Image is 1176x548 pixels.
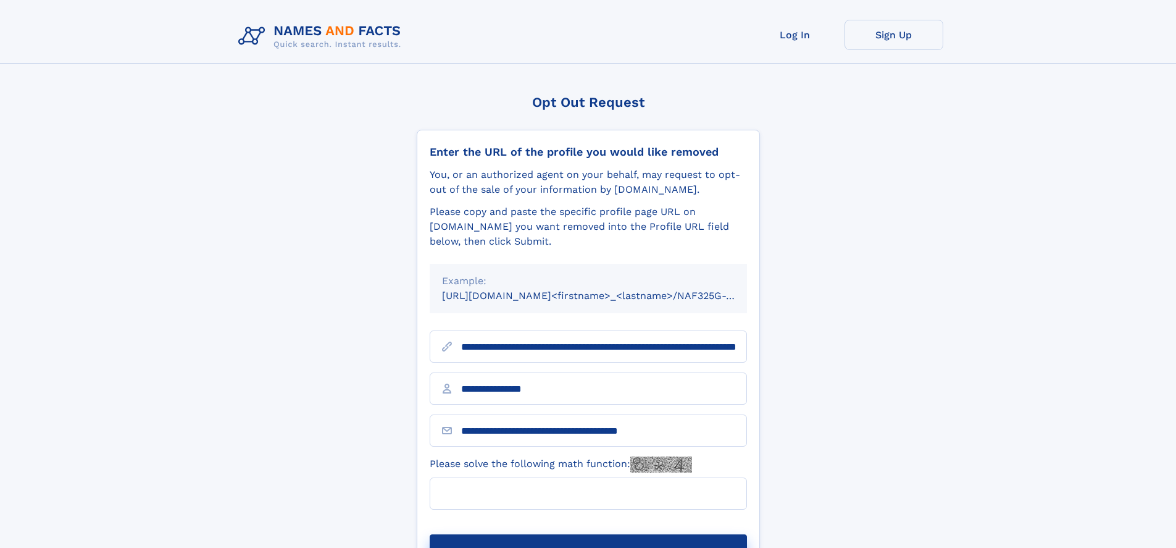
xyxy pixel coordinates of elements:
[442,290,770,301] small: [URL][DOMAIN_NAME]<firstname>_<lastname>/NAF325G-xxxxxxxx
[430,457,692,473] label: Please solve the following math function:
[430,204,747,249] div: Please copy and paste the specific profile page URL on [DOMAIN_NAME] you want removed into the Pr...
[746,20,844,50] a: Log In
[430,167,747,197] div: You, or an authorized agent on your behalf, may request to opt-out of the sale of your informatio...
[442,274,735,289] div: Example:
[233,20,411,53] img: Logo Names and Facts
[430,145,747,159] div: Enter the URL of the profile you would like removed
[417,95,760,110] div: Opt Out Request
[844,20,943,50] a: Sign Up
